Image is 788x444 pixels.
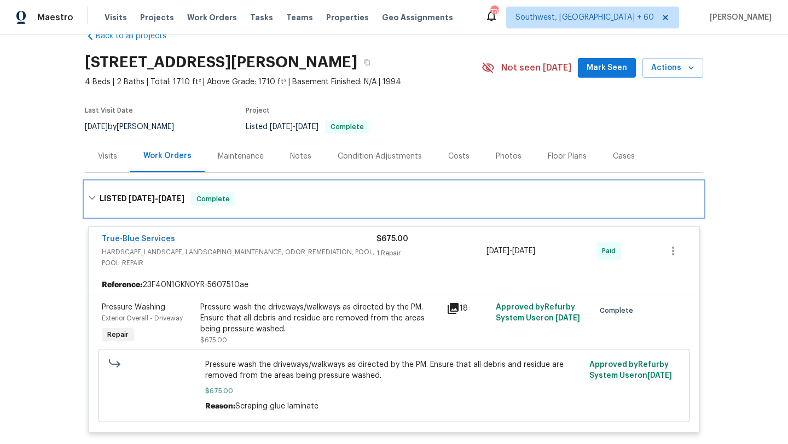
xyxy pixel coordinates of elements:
[85,107,133,114] span: Last Visit Date
[85,31,190,42] a: Back to all projects
[187,12,237,23] span: Work Orders
[98,151,117,162] div: Visits
[357,52,377,72] button: Copy Address
[85,57,357,68] h2: [STREET_ADDRESS][PERSON_NAME]
[89,275,699,295] div: 23F40N1GKN0YR-5607510ae
[382,12,453,23] span: Geo Assignments
[602,246,620,256] span: Paid
[103,329,133,340] span: Repair
[143,150,192,161] div: Work Orders
[589,361,672,379] span: Approved by Refurby System User on
[200,302,440,335] div: Pressure wash the driveways/walkways as directed by the PM. Ensure that all debris and residue ar...
[205,359,583,381] span: Pressure wash the driveways/walkways as directed by the PM. Ensure that all debris and residue ar...
[85,123,108,131] span: [DATE]
[642,58,703,78] button: Actions
[100,192,184,206] h6: LISTED
[555,314,580,322] span: [DATE]
[376,248,486,259] div: 1 Repair
[296,123,318,131] span: [DATE]
[286,12,313,23] span: Teams
[129,195,184,202] span: -
[338,151,422,162] div: Condition Adjustments
[102,247,376,268] span: HARDSCAPE_LANDSCAPE, LANDSCAPING_MAINTENANCE, ODOR_REMEDIATION, POOL, POOL_REPAIR
[587,61,627,75] span: Mark Seen
[235,402,318,410] span: Scraping glue laminate
[85,77,482,87] span: 4 Beds | 2 Baths | Total: 1710 ft² | Above Grade: 1710 ft² | Basement Finished: N/A | 1994
[270,123,318,131] span: -
[102,235,175,243] a: True-Blue Services
[447,302,489,315] div: 18
[218,151,264,162] div: Maintenance
[246,107,270,114] span: Project
[105,12,127,23] span: Visits
[376,235,408,243] span: $675.00
[290,151,311,162] div: Notes
[496,303,580,322] span: Approved by Refurby System User on
[250,14,273,21] span: Tasks
[613,151,635,162] div: Cases
[205,385,583,396] span: $675.00
[192,194,234,205] span: Complete
[246,123,369,131] span: Listed
[102,303,165,311] span: Pressure Washing
[129,195,155,202] span: [DATE]
[548,151,587,162] div: Floor Plans
[705,12,772,23] span: [PERSON_NAME]
[651,61,694,75] span: Actions
[486,247,509,255] span: [DATE]
[102,315,183,322] span: Exterior Overall - Driveway
[515,12,654,23] span: Southwest, [GEOGRAPHIC_DATA] + 60
[496,151,522,162] div: Photos
[200,337,227,343] span: $675.00
[490,7,498,17] div: 770
[486,246,535,256] span: -
[578,58,636,78] button: Mark Seen
[326,12,369,23] span: Properties
[326,124,368,130] span: Complete
[85,120,187,133] div: by [PERSON_NAME]
[85,182,703,217] div: LISTED [DATE]-[DATE]Complete
[205,402,235,410] span: Reason:
[501,62,571,73] span: Not seen [DATE]
[512,247,535,255] span: [DATE]
[37,12,73,23] span: Maestro
[140,12,174,23] span: Projects
[158,195,184,202] span: [DATE]
[102,279,142,290] b: Reference:
[270,123,293,131] span: [DATE]
[600,305,638,316] span: Complete
[448,151,470,162] div: Costs
[647,372,672,379] span: [DATE]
